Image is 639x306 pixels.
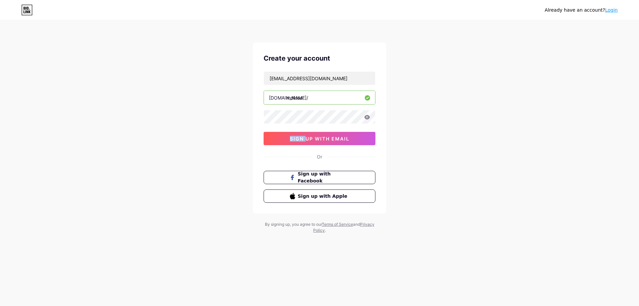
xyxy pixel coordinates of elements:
span: Sign up with Facebook [298,170,349,184]
div: Create your account [264,53,375,63]
button: Sign up with Apple [264,189,375,203]
div: Already have an account? [545,7,618,14]
a: Login [605,7,618,13]
span: Sign up with Apple [298,193,349,200]
div: Or [317,153,322,160]
div: By signing up, you agree to our and . [263,221,376,233]
span: sign up with email [290,136,349,142]
div: [DOMAIN_NAME]/ [269,94,308,101]
button: Sign up with Facebook [264,171,375,184]
input: username [264,91,375,104]
a: Terms of Service [322,222,353,227]
input: Email [264,72,375,85]
button: sign up with email [264,132,375,145]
